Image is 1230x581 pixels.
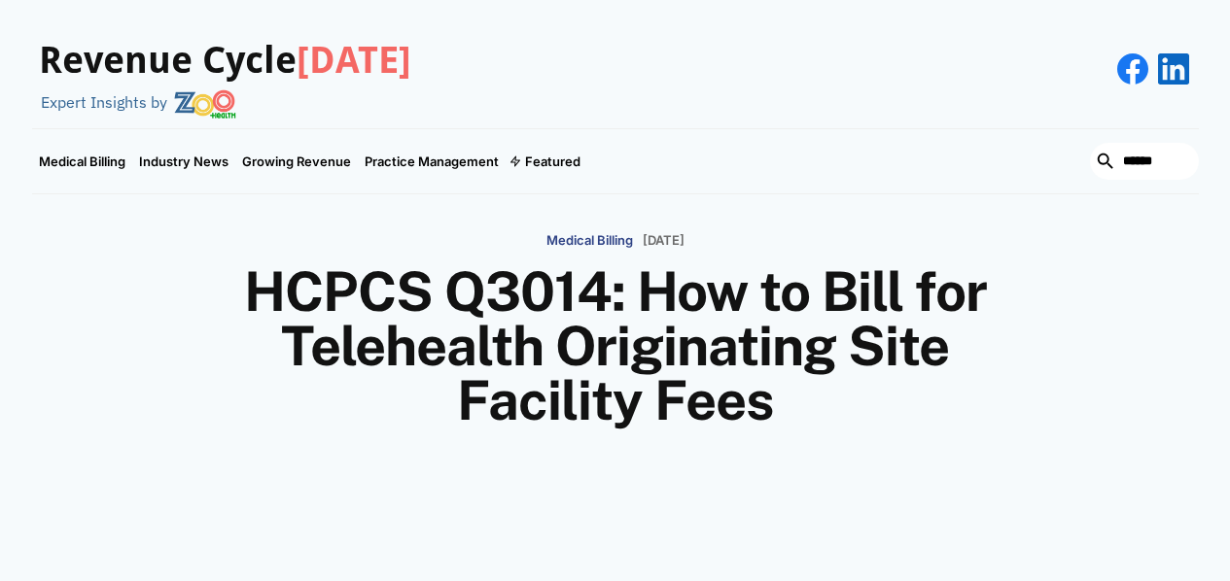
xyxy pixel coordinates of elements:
a: Revenue Cycle[DATE]Expert Insights by [32,19,411,119]
a: Growing Revenue [235,129,358,193]
div: Featured [525,154,580,169]
span: [DATE] [297,39,411,82]
div: Expert Insights by [41,93,167,112]
a: Industry News [132,129,235,193]
h1: HCPCS Q3014: How to Bill for Telehealth Originating Site Facility Fees [236,264,995,427]
p: Medical Billing [546,233,633,249]
a: Medical Billing [32,129,132,193]
h3: Revenue Cycle [39,39,411,84]
a: Medical Billing [546,223,633,256]
p: [DATE] [643,233,685,249]
a: Practice Management [358,129,506,193]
